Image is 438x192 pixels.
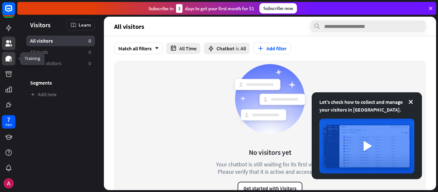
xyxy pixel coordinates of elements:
span: All visitors [114,23,144,30]
div: No visitors yet [249,148,291,157]
div: 3 [176,4,182,13]
a: All leads 0 [26,47,95,57]
span: Recent visitors [30,60,62,67]
span: All [240,45,246,52]
div: 7 [7,117,10,122]
span: is [236,45,239,52]
aside: 0 [88,38,91,44]
aside: 0 [88,49,91,55]
div: Match all filters [114,43,163,54]
button: Add filter [253,43,291,54]
div: Let's check how to collect and manage your visitors in [GEOGRAPHIC_DATA]. [319,98,414,113]
div: Subscribe now [259,3,297,13]
span: Visitors [30,21,51,29]
a: 7 days [2,115,15,129]
span: Learn [79,22,91,28]
span: All leads [30,49,48,55]
div: Your chatbot is still waiting for its first visitor. Please verify that it is active and accessible. [204,161,336,175]
i: arrow_down [152,46,159,50]
button: All Time [166,43,200,54]
img: image [319,119,414,173]
span: Chatbot [216,45,234,52]
div: days [5,122,12,127]
h3: Segments [26,79,95,86]
a: Add new [26,89,95,100]
span: All visitors [30,38,53,44]
button: Open LiveChat chat widget [5,3,24,22]
a: Recent visitors 0 [26,58,95,69]
aside: 0 [88,60,91,67]
div: Subscribe in days to get your first month for $1 [148,4,254,13]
